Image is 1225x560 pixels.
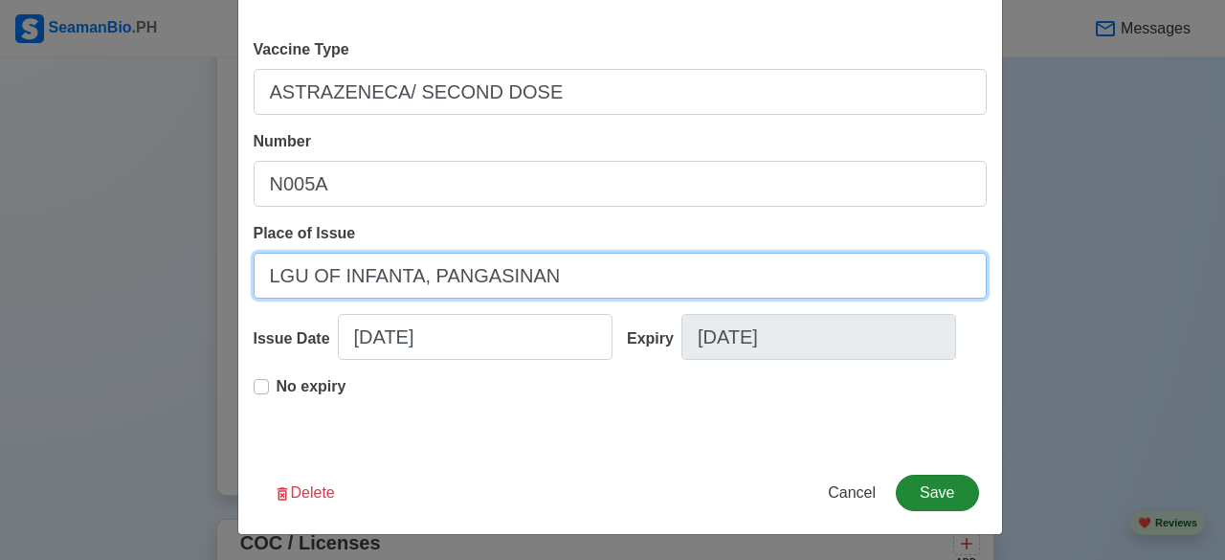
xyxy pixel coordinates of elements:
span: Cancel [828,484,876,501]
span: Vaccine Type [254,41,349,57]
input: Ex: Manila [254,253,987,299]
input: Ex: 1234567890 [254,161,987,207]
button: Cancel [815,475,888,511]
p: No expiry [277,375,346,398]
div: Expiry [627,327,681,350]
button: Delete [261,475,347,511]
span: Place of Issue [254,225,356,241]
div: Issue Date [254,327,338,350]
button: Save [896,475,978,511]
span: Number [254,133,311,149]
input: Ex: Sinovac 1st Dose [254,69,987,115]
